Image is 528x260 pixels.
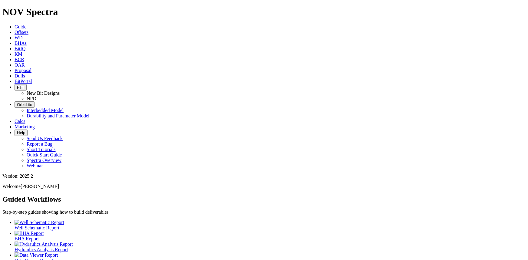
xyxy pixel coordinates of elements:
a: Spectra Overview [27,158,61,163]
button: Help [15,130,28,136]
a: New Bit Designs [27,91,60,96]
a: BHAs [15,41,27,46]
span: Help [17,130,25,135]
img: BHA Report [15,231,44,236]
img: Well Schematic Report [15,220,64,225]
a: Report a Bug [27,141,52,146]
a: KM [15,51,22,57]
a: WD [15,35,23,40]
span: OrbitLite [17,102,32,107]
a: Interbedded Model [27,108,64,113]
a: Marketing [15,124,35,129]
a: Calcs [15,119,25,124]
a: Offsets [15,30,28,35]
img: Data Viewer Report [15,252,58,258]
button: OrbitLite [15,101,34,108]
a: Hydraulics Analysis Report Hydraulics Analysis Report [15,242,526,252]
span: [PERSON_NAME] [21,184,59,189]
a: NPD [27,96,36,101]
a: Send Us Feedback [27,136,63,141]
a: Quick Start Guide [27,152,62,157]
a: BitPortal [15,79,32,84]
div: Version: 2025.2 [2,173,526,179]
a: Durability and Parameter Model [27,113,90,118]
span: Hydraulics Analysis Report [15,247,68,252]
a: Proposal [15,68,31,73]
a: Short Tutorials [27,147,56,152]
a: Dulls [15,73,25,78]
span: BHA Report [15,236,39,241]
span: Well Schematic Report [15,225,59,230]
h2: Guided Workflows [2,195,526,203]
img: Hydraulics Analysis Report [15,242,73,247]
h1: NOV Spectra [2,6,526,18]
span: FTT [17,85,24,90]
button: FTT [15,84,27,91]
a: BCR [15,57,24,62]
p: Step-by-step guides showing how to build deliverables [2,209,526,215]
a: Guide [15,24,26,29]
a: BitIQ [15,46,25,51]
a: Webinar [27,163,43,168]
a: OAR [15,62,25,67]
a: BHA Report BHA Report [15,231,526,241]
p: Welcome [2,184,526,189]
a: Well Schematic Report Well Schematic Report [15,220,526,230]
